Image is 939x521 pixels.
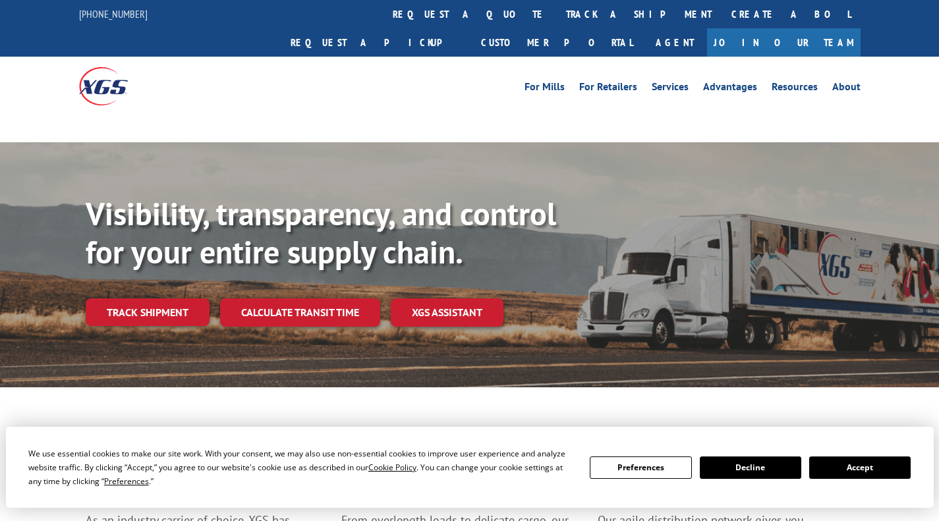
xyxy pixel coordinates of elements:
[368,462,416,473] span: Cookie Policy
[471,28,642,57] a: Customer Portal
[28,447,574,488] div: We use essential cookies to make our site work. With your consent, we may also use non-essential ...
[86,298,210,326] a: Track shipment
[104,476,149,487] span: Preferences
[700,456,801,479] button: Decline
[832,82,861,96] a: About
[391,298,503,327] a: XGS ASSISTANT
[525,82,565,96] a: For Mills
[652,82,689,96] a: Services
[79,7,148,20] a: [PHONE_NUMBER]
[772,82,818,96] a: Resources
[579,82,637,96] a: For Retailers
[590,456,691,479] button: Preferences
[86,193,556,272] b: Visibility, transparency, and control for your entire supply chain.
[220,298,380,327] a: Calculate transit time
[703,82,757,96] a: Advantages
[281,28,471,57] a: Request a pickup
[6,427,934,508] div: Cookie Consent Prompt
[809,456,911,479] button: Accept
[642,28,707,57] a: Agent
[707,28,861,57] a: Join Our Team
